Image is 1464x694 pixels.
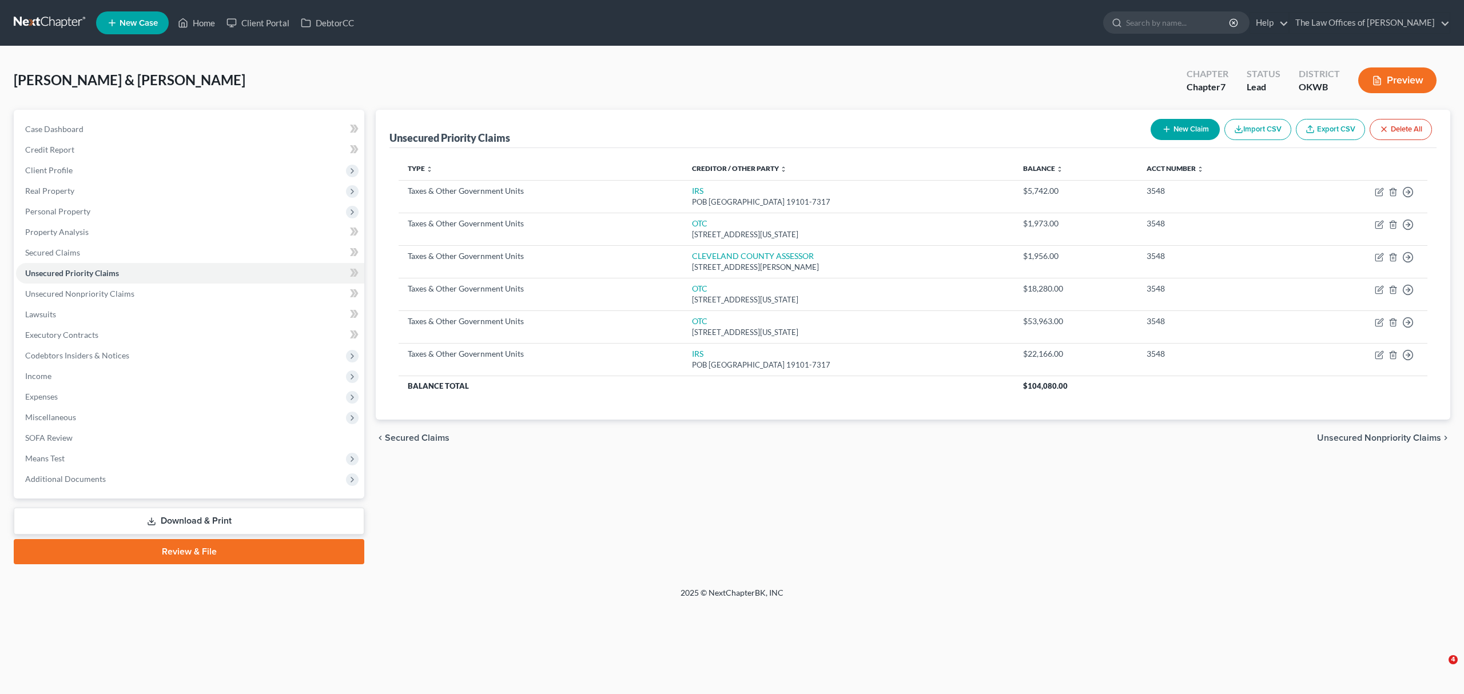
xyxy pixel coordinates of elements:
[172,13,221,33] a: Home
[399,376,1014,396] th: Balance Total
[408,218,674,229] div: Taxes & Other Government Units
[1147,185,1288,197] div: 3548
[1056,166,1063,173] i: unfold_more
[426,166,433,173] i: unfold_more
[120,19,158,27] span: New Case
[1126,12,1231,33] input: Search by name...
[692,251,814,261] a: CLEVELAND COUNTY ASSESSOR
[1425,655,1453,683] iframe: Intercom live chat
[1023,381,1068,390] span: $104,080.00
[25,206,90,216] span: Personal Property
[25,145,74,154] span: Credit Report
[408,250,674,262] div: Taxes & Other Government Units
[1370,119,1432,140] button: Delete All
[1197,166,1204,173] i: unfold_more
[408,164,433,173] a: Type unfold_more
[16,119,364,139] a: Case Dashboard
[25,330,98,340] span: Executory Contracts
[25,412,76,422] span: Miscellaneous
[692,164,787,173] a: Creditor / Other Party unfold_more
[692,349,703,358] a: IRS
[692,327,1005,338] div: [STREET_ADDRESS][US_STATE]
[25,474,106,484] span: Additional Documents
[408,185,674,197] div: Taxes & Other Government Units
[692,229,1005,240] div: [STREET_ADDRESS][US_STATE]
[1023,348,1128,360] div: $22,166.00
[1147,218,1288,229] div: 3548
[16,222,364,242] a: Property Analysis
[692,360,1005,370] div: POB [GEOGRAPHIC_DATA] 19101-7317
[692,284,707,293] a: OTC
[25,350,129,360] span: Codebtors Insiders & Notices
[692,186,703,196] a: IRS
[1187,81,1228,94] div: Chapter
[16,139,364,160] a: Credit Report
[1147,164,1204,173] a: Acct Number unfold_more
[1147,348,1288,360] div: 3548
[408,348,674,360] div: Taxes & Other Government Units
[1250,13,1288,33] a: Help
[1299,81,1340,94] div: OKWB
[385,433,449,442] span: Secured Claims
[14,539,364,564] a: Review & File
[1151,119,1220,140] button: New Claim
[1247,67,1280,81] div: Status
[295,13,360,33] a: DebtorCC
[25,289,134,298] span: Unsecured Nonpriority Claims
[1220,81,1226,92] span: 7
[376,433,449,442] button: chevron_left Secured Claims
[1317,433,1441,442] span: Unsecured Nonpriority Claims
[692,294,1005,305] div: [STREET_ADDRESS][US_STATE]
[1247,81,1280,94] div: Lead
[1023,218,1128,229] div: $1,973.00
[25,165,73,175] span: Client Profile
[1449,655,1458,664] span: 4
[692,197,1005,208] div: POB [GEOGRAPHIC_DATA] 19101-7317
[1317,433,1450,442] button: Unsecured Nonpriority Claims chevron_right
[14,508,364,535] a: Download & Print
[1224,119,1291,140] button: Import CSV
[376,433,385,442] i: chevron_left
[16,304,364,325] a: Lawsuits
[780,166,787,173] i: unfold_more
[221,13,295,33] a: Client Portal
[1290,13,1450,33] a: The Law Offices of [PERSON_NAME]
[25,268,119,278] span: Unsecured Priority Claims
[16,284,364,304] a: Unsecured Nonpriority Claims
[25,433,73,442] span: SOFA Review
[692,316,707,326] a: OTC
[1187,67,1228,81] div: Chapter
[16,242,364,263] a: Secured Claims
[1147,250,1288,262] div: 3548
[692,262,1005,273] div: [STREET_ADDRESS][PERSON_NAME]
[16,325,364,345] a: Executory Contracts
[1023,164,1063,173] a: Balance unfold_more
[25,371,51,381] span: Income
[14,71,245,88] span: [PERSON_NAME] & [PERSON_NAME]
[16,263,364,284] a: Unsecured Priority Claims
[1299,67,1340,81] div: District
[1296,119,1365,140] a: Export CSV
[1441,433,1450,442] i: chevron_right
[1147,316,1288,327] div: 3548
[1147,283,1288,294] div: 3548
[25,392,58,401] span: Expenses
[25,453,65,463] span: Means Test
[389,131,510,145] div: Unsecured Priority Claims
[406,587,1058,608] div: 2025 © NextChapterBK, INC
[1023,283,1128,294] div: $18,280.00
[1023,316,1128,327] div: $53,963.00
[25,309,56,319] span: Lawsuits
[25,248,80,257] span: Secured Claims
[25,227,89,237] span: Property Analysis
[1023,185,1128,197] div: $5,742.00
[408,316,674,327] div: Taxes & Other Government Units
[692,218,707,228] a: OTC
[1023,250,1128,262] div: $1,956.00
[16,428,364,448] a: SOFA Review
[408,283,674,294] div: Taxes & Other Government Units
[25,186,74,196] span: Real Property
[25,124,83,134] span: Case Dashboard
[1358,67,1437,93] button: Preview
